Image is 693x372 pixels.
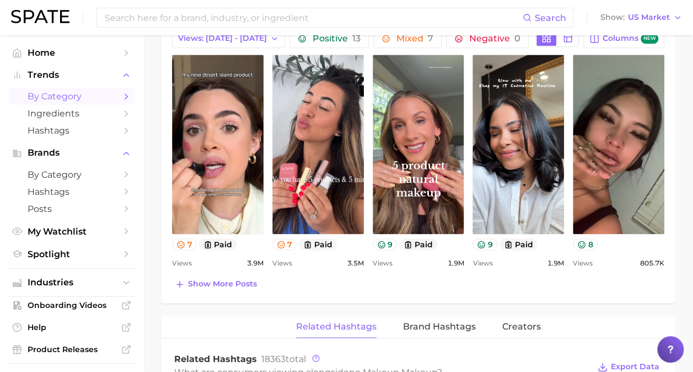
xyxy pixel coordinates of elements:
[299,238,337,250] button: paid
[472,257,492,270] span: Views
[11,10,69,23] img: SPATE
[9,145,135,161] button: Brands
[188,279,257,289] span: Show more posts
[583,29,664,48] button: Columnsnew
[28,125,116,136] span: Hashtags
[472,238,497,250] button: 9
[499,238,538,250] button: paid
[296,322,377,332] span: Related Hashtags
[247,257,264,270] span: 3.9m
[399,238,437,250] button: paid
[28,187,116,197] span: Hashtags
[28,344,116,354] span: Product Releases
[9,246,135,263] a: Spotlight
[535,13,566,23] span: Search
[9,166,135,183] a: by Category
[514,33,520,44] span: 0
[28,204,116,214] span: Posts
[447,257,464,270] span: 1.9m
[373,257,393,270] span: Views
[600,14,625,20] span: Show
[28,108,116,119] span: Ingredients
[28,300,116,310] span: Onboarding Videos
[9,297,135,313] a: Onboarding Videos
[502,322,541,332] span: Creators
[272,257,292,270] span: Views
[9,183,135,200] a: Hashtags
[9,223,135,240] a: My Watchlist
[172,277,260,292] button: Show more posts
[628,14,670,20] span: US Market
[28,91,116,102] span: by Category
[28,47,116,58] span: Home
[261,354,286,364] span: 18363
[547,257,564,270] span: 1.9m
[9,105,135,122] a: Ingredients
[611,362,659,371] span: Export Data
[172,238,197,250] button: 7
[28,169,116,180] span: by Category
[28,322,116,332] span: Help
[261,354,306,364] span: total
[403,322,476,332] span: Brand Hashtags
[9,274,135,291] button: Industries
[373,238,397,250] button: 9
[172,257,192,270] span: Views
[28,278,116,288] span: Industries
[9,88,135,105] a: by Category
[640,257,664,270] span: 805.7k
[104,8,523,27] input: Search here for a brand, industry, or ingredient
[347,257,364,270] span: 3.5m
[9,319,135,336] a: Help
[199,238,237,250] button: paid
[28,148,116,158] span: Brands
[174,354,257,364] span: Related Hashtags
[272,238,297,250] button: 7
[396,34,433,43] span: Mixed
[598,10,685,25] button: ShowUS Market
[178,34,267,43] span: Views: [DATE] - [DATE]
[313,34,361,43] span: Positive
[9,200,135,217] a: Posts
[9,44,135,61] a: Home
[172,29,285,48] button: Views: [DATE] - [DATE]
[28,226,116,237] span: My Watchlist
[428,33,433,44] span: 7
[573,238,598,250] button: 8
[603,34,658,44] span: Columns
[9,122,135,139] a: Hashtags
[28,70,116,80] span: Trends
[352,33,361,44] span: 13
[641,34,658,44] span: new
[9,67,135,83] button: Trends
[9,341,135,358] a: Product Releases
[469,34,520,43] span: Negative
[28,249,116,259] span: Spotlight
[573,257,593,270] span: Views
